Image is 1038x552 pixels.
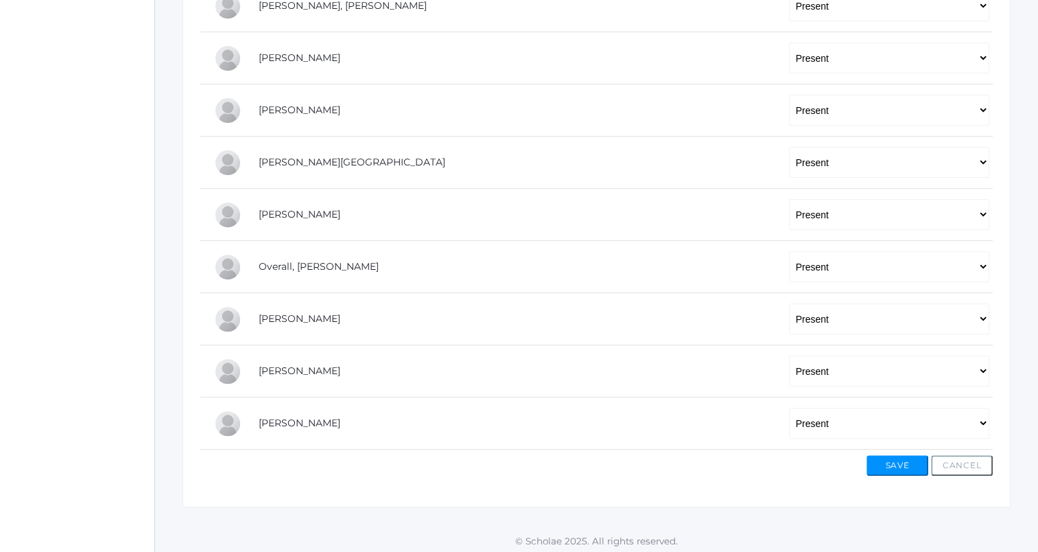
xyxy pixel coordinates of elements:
[259,260,379,273] a: Overall, [PERSON_NAME]
[214,45,241,72] div: LaRae Erner
[214,410,241,437] div: Leah Vichinsky
[259,104,340,116] a: [PERSON_NAME]
[259,208,340,220] a: [PERSON_NAME]
[214,149,241,176] div: Austin Hill
[259,156,445,168] a: [PERSON_NAME][GEOGRAPHIC_DATA]
[214,253,241,281] div: Chris Overall
[931,455,993,476] button: Cancel
[259,51,340,64] a: [PERSON_NAME]
[155,534,1038,548] p: © Scholae 2025. All rights reserved.
[214,358,241,385] div: Emme Renz
[214,306,241,333] div: Olivia Puha
[259,365,340,377] a: [PERSON_NAME]
[214,201,241,229] div: Marissa Myers
[214,97,241,124] div: Rachel Hayton
[259,417,340,429] a: [PERSON_NAME]
[259,312,340,325] a: [PERSON_NAME]
[866,455,928,476] button: Save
